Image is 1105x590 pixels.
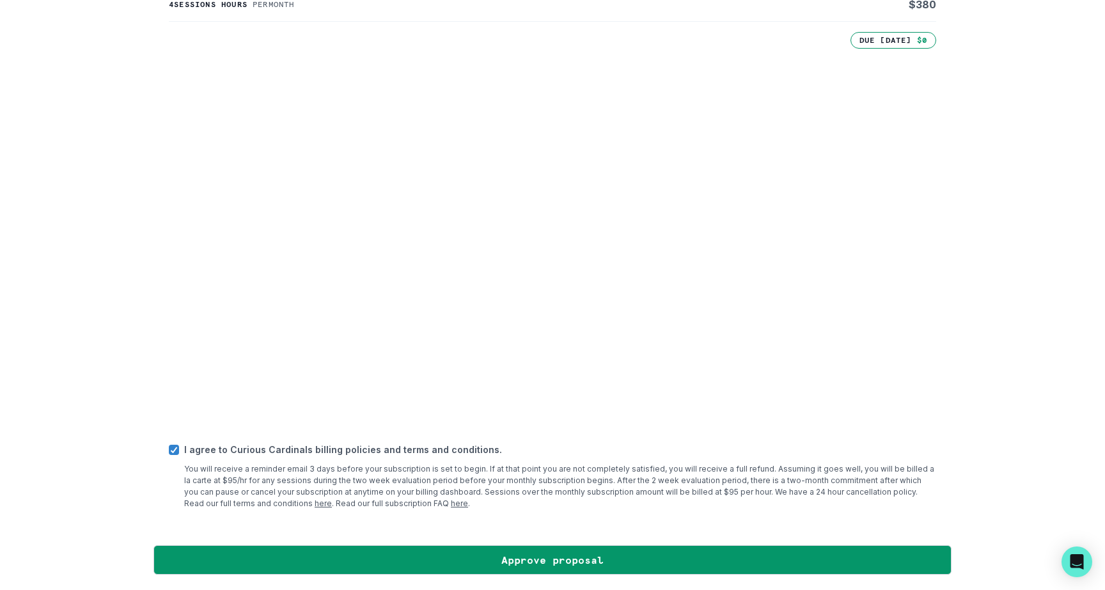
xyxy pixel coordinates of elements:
iframe: Secure payment input frame [166,46,939,425]
button: Approve proposal [153,545,952,575]
p: $0 [917,35,927,45]
div: Open Intercom Messenger [1062,546,1092,577]
a: here [315,498,332,508]
p: I agree to Curious Cardinals billing policies and terms and conditions. [184,443,936,456]
p: Due [DATE] [859,35,912,45]
a: here [451,498,468,508]
p: You will receive a reminder email 3 days before your subscription is set to begin. If at that poi... [184,463,936,509]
